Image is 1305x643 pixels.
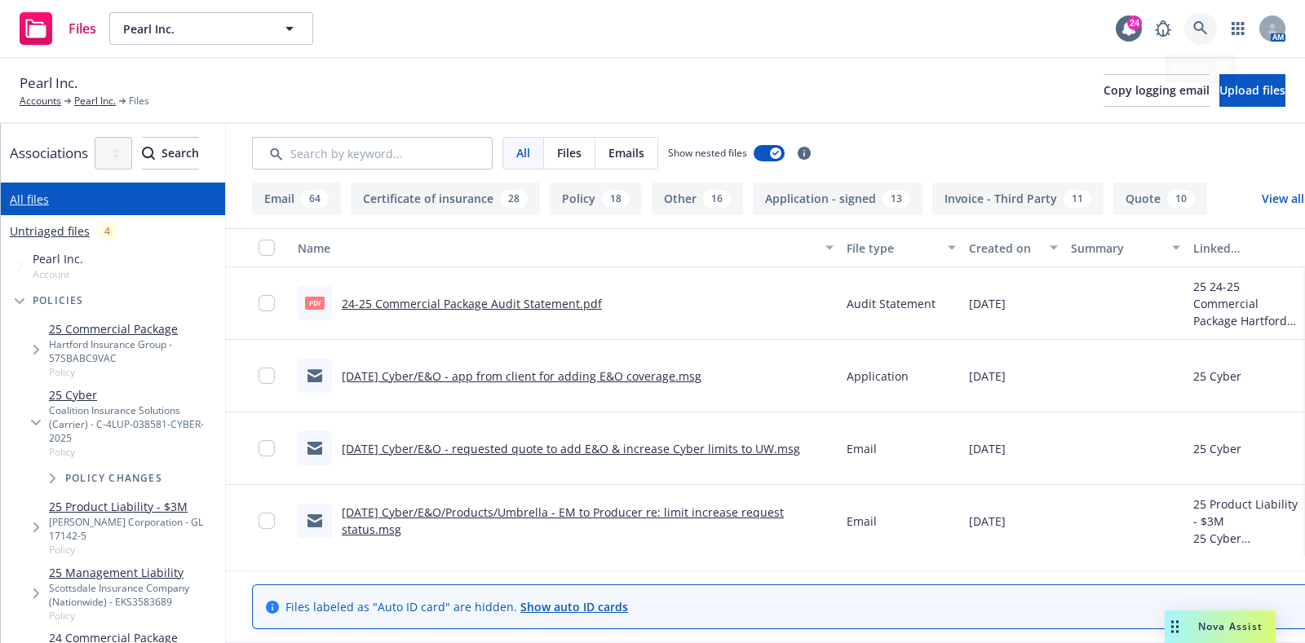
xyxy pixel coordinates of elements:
a: [DATE] Cyber/E&O - app from client for adding E&O coverage.msg [342,368,701,384]
div: 11 [1064,190,1091,208]
button: Name [291,228,840,267]
span: Files [129,94,149,108]
span: Pearl Inc. [33,250,83,267]
div: Linked associations [1193,240,1303,257]
button: Invoice - Third Party [932,183,1104,215]
button: Email [252,183,341,215]
a: Report a Bug [1147,12,1179,45]
a: [DATE] Cyber/E&O - requested quote to add E&O & increase Cyber limits to UW.msg [342,441,800,456]
span: All [516,144,530,161]
input: Toggle Row Selected [259,295,275,311]
div: File type [847,240,938,257]
span: Policy changes [65,473,162,483]
button: Upload files [1219,74,1285,107]
input: Search by keyword... [252,137,493,170]
span: Pearl Inc. [20,73,77,94]
span: Files labeled as "Auto ID card" are hidden. [285,598,628,615]
span: Audit Statement [847,295,936,312]
a: Pearl Inc. [74,94,116,108]
input: Select all [259,240,275,256]
a: Search [1184,12,1217,45]
button: Nova Assist [1165,610,1276,643]
a: 24-25 Commercial Package Audit Statement.pdf [342,296,602,311]
button: Other [652,183,743,215]
div: Created on [969,240,1040,257]
input: Toggle Row Selected [259,440,275,456]
div: 25 Cyber [1193,368,1241,385]
div: Search [142,138,199,169]
div: 25 Cyber [1193,440,1241,457]
a: All files [10,192,49,207]
span: Account [33,267,83,281]
div: 10 [1167,190,1195,208]
button: Application - signed [753,183,922,215]
button: Policy [550,183,642,215]
a: Accounts [20,94,61,108]
span: [DATE] [969,513,1006,530]
span: Show nested files [668,146,747,160]
button: Copy logging email [1104,74,1210,107]
a: Switch app [1222,12,1254,45]
span: [DATE] [969,368,1006,385]
div: 28 [500,190,528,208]
div: 18 [602,190,630,208]
span: Policies [33,296,84,306]
span: Emails [608,144,644,161]
a: 25 Commercial Package [49,320,219,337]
div: Scottsdale Insurance Company (Nationwide) - EKS3583689 [49,581,219,609]
div: 25 24-25 Commercial Package Hartford Insurance Group - Audit Statement [1193,278,1303,329]
div: 64 [301,190,329,208]
span: pdf [305,297,325,309]
span: Pearl Inc. [123,20,264,37]
span: Files [69,22,96,35]
div: [PERSON_NAME] Corporation - GL 17142-5 [49,515,219,543]
div: Coalition Insurance Solutions (Carrier) - C-4LUP-038581-CYBER-2025 [49,403,219,445]
div: Name [298,240,816,257]
div: 25 Product Liability - $3M [1193,495,1303,530]
a: Show auto ID cards [520,599,628,614]
span: Upload files [1219,82,1285,98]
button: File type [840,228,962,267]
div: 24 [1127,15,1142,30]
span: Policy [49,445,219,459]
span: Email [847,440,877,457]
div: 16 [703,190,731,208]
a: 25 Management Liability [49,564,219,581]
span: Policy [49,609,219,623]
span: [DATE] [969,295,1006,312]
span: Files [557,144,582,161]
div: 13 [883,190,910,208]
input: Toggle Row Selected [259,368,275,384]
a: 25 Cyber [49,386,219,403]
span: Associations [10,143,88,164]
button: Certificate of insurance [351,183,540,215]
button: Created on [962,228,1064,267]
a: 25 Product Liability - $3M [49,498,219,515]
span: Policy [49,365,219,379]
span: Application [847,368,909,385]
div: Drag to move [1165,610,1185,643]
div: 25 Cyber [1193,530,1303,547]
span: Nova Assist [1198,619,1263,633]
span: Copy logging email [1104,82,1210,98]
span: Policy [49,543,219,557]
input: Toggle Row Selected [259,513,275,529]
div: Hartford Insurance Group - 57SBABC9VAC [49,337,219,365]
span: Email [847,513,877,530]
button: Pearl Inc. [109,12,313,45]
button: Quote [1113,183,1207,215]
span: [DATE] [969,440,1006,457]
div: 4 [96,222,118,240]
a: Untriaged files [10,222,90,240]
div: Summary [1071,240,1162,257]
a: Files [13,6,103,51]
svg: Search [142,147,155,160]
button: SearchSearch [142,137,199,170]
a: [DATE] Cyber/E&O/Products/Umbrella - EM to Producer re: limit increase request status.msg [342,504,784,537]
button: Summary [1064,228,1187,267]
